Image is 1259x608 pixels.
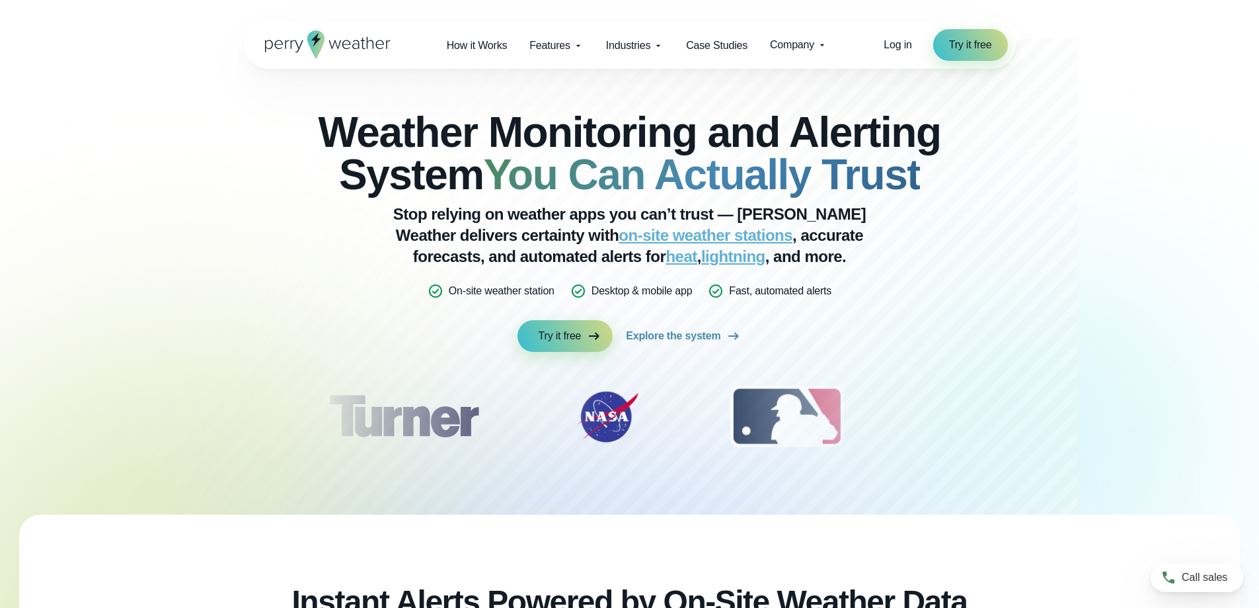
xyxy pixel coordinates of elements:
span: Log in [884,39,911,50]
a: Explore the system [626,320,742,352]
h2: Weather Monitoring and Alerting System [310,111,950,196]
p: Fast, automated alerts [729,283,831,299]
img: PGA.svg [920,384,1026,450]
span: Call sales [1182,570,1227,586]
a: Case Studies [675,32,759,59]
span: Explore the system [626,328,720,344]
p: On-site weather station [449,283,554,299]
img: NASA.svg [561,384,654,450]
img: Turner-Construction_1.svg [309,384,497,450]
div: 1 of 12 [309,384,497,450]
a: How it Works [436,32,519,59]
a: Try it free [517,320,613,352]
span: Company [770,37,814,53]
img: MLB.svg [717,384,857,450]
span: Try it free [539,328,582,344]
span: Industries [606,38,650,54]
strong: You Can Actually Trust [484,151,920,198]
a: on-site weather stations [619,226,792,244]
a: Try it free [933,29,1008,61]
a: lightning [701,247,765,265]
div: 3 of 12 [717,384,857,450]
p: Stop relying on weather apps you can’t trust — [PERSON_NAME] Weather delivers certainty with , ac... [365,204,894,267]
div: 4 of 12 [920,384,1026,450]
a: heat [666,247,697,265]
p: Desktop & mobile app [591,283,693,299]
div: 2 of 12 [561,384,654,450]
a: Log in [884,37,911,53]
span: Features [529,38,570,54]
span: How it Works [447,38,508,54]
div: slideshow [310,384,950,456]
a: Call sales [1151,563,1243,592]
span: Case Studies [686,38,747,54]
span: Try it free [949,37,992,53]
